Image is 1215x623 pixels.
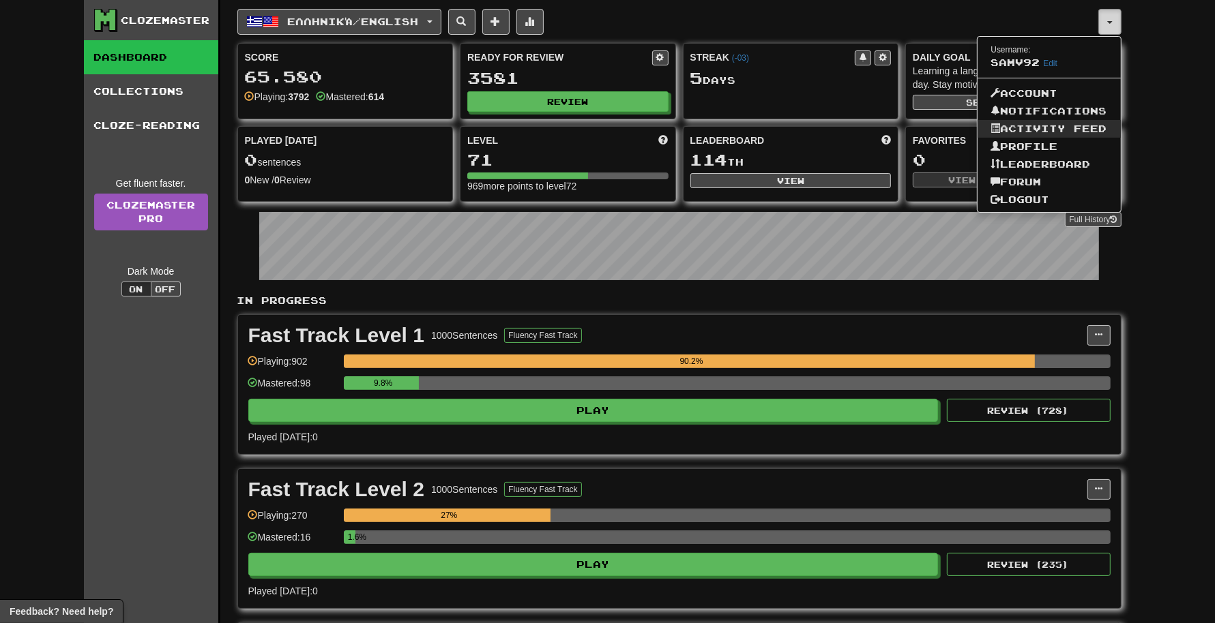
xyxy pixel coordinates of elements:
div: 0 [913,151,1114,168]
span: Played [DATE] [245,134,317,147]
span: Played [DATE]: 0 [248,431,318,442]
div: 1000 Sentences [431,329,497,342]
div: 969 more points to level 72 [467,179,669,193]
div: Dark Mode [94,264,208,278]
div: 9.8% [348,376,419,390]
button: View [690,173,892,188]
a: Account [978,85,1121,102]
span: Level [467,134,498,147]
button: Seta dailygoal [913,95,1114,110]
span: 0 [245,150,258,169]
div: 3581 [467,70,669,87]
a: Leaderboard [978,155,1121,173]
a: Profile [978,138,1121,155]
button: Play [248,399,939,422]
button: Play [248,553,939,576]
div: New / Review [245,173,446,187]
span: Leaderboard [690,134,765,147]
a: Notifications [978,102,1121,120]
div: Daily Goal [913,50,1114,64]
button: Review [467,91,669,112]
span: Score more points to level up [659,134,669,147]
p: In Progress [237,294,1122,307]
button: Ελληνικά/English [237,9,441,35]
a: Forum [978,173,1121,191]
button: Fluency Fast Track [504,328,581,343]
a: Logout [978,191,1121,209]
button: Add sentence to collection [482,9,510,35]
span: 114 [690,150,728,169]
span: Open feedback widget [10,605,113,618]
span: 5 [690,68,703,87]
a: Cloze-Reading [84,108,218,142]
div: Get fluent faster. [94,177,208,190]
div: 71 [467,151,669,168]
strong: 614 [368,91,384,102]
strong: 0 [245,174,250,185]
div: Playing: 270 [248,508,337,531]
a: ClozemasterPro [94,194,208,230]
div: Clozemaster [121,14,210,27]
span: Ελληνικά / English [287,16,418,27]
a: Edit [1044,59,1058,68]
span: This week in points, UTC [881,134,891,147]
div: Ready for Review [467,50,652,64]
button: Search sentences [448,9,475,35]
div: Mastered: [316,90,384,104]
strong: 3792 [288,91,309,102]
a: (-03) [732,53,749,63]
button: Full History [1065,212,1121,227]
div: 90.2% [348,354,1036,368]
div: Playing: [245,90,310,104]
div: Day s [690,70,892,87]
div: Fast Track Level 1 [248,325,425,346]
button: View [913,172,1012,187]
div: 65.580 [245,68,446,85]
div: Fast Track Level 2 [248,479,425,500]
div: 27% [348,508,551,522]
strong: 0 [274,174,280,185]
div: Mastered: 16 [248,530,337,553]
a: Activity Feed [978,120,1121,138]
div: Favorites [913,134,1114,147]
div: Learning a language requires practice every day. Stay motivated! [913,64,1114,91]
div: Mastered: 98 [248,376,337,399]
small: Username: [991,45,1031,55]
a: Collections [84,74,218,108]
div: Playing: 902 [248,354,337,377]
span: samv92 [991,57,1040,68]
button: Review (728) [947,399,1111,422]
span: Played [DATE]: 0 [248,586,318,596]
div: Streak [690,50,855,64]
div: th [690,151,892,169]
button: On [121,282,151,297]
a: Dashboard [84,40,218,74]
button: Off [151,282,181,297]
button: Review (235) [947,553,1111,576]
button: Fluency Fast Track [504,482,581,497]
div: 1.6% [348,530,356,544]
div: 1000 Sentences [431,483,497,496]
button: More stats [516,9,544,35]
div: sentences [245,151,446,169]
div: Score [245,50,446,64]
